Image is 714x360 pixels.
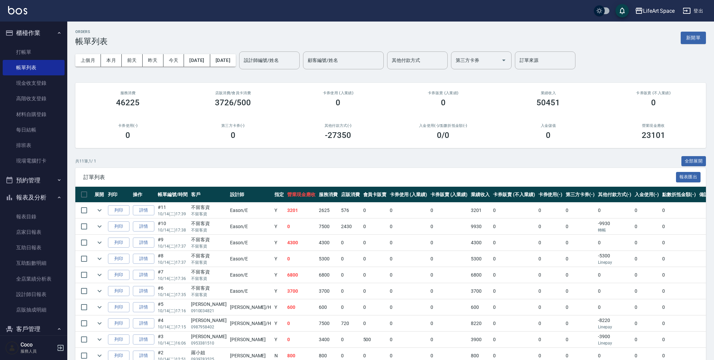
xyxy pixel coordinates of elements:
[564,267,596,283] td: 0
[596,187,633,203] th: 其他付款方式(-)
[108,302,129,313] button: 列印
[339,316,362,331] td: 720
[643,7,675,15] div: LifeArt Space
[317,203,339,218] td: 2625
[210,54,236,67] button: [DATE]
[228,187,273,203] th: 設計師
[537,332,564,348] td: 0
[633,283,661,299] td: 0
[537,283,564,299] td: 0
[21,348,55,354] p: 服務人員
[564,203,596,218] td: 0
[133,238,154,248] a: 詳情
[362,187,388,203] th: 會員卡販賣
[191,211,227,217] p: 不留客資
[273,251,286,267] td: Y
[633,299,661,315] td: 0
[108,254,129,264] button: 列印
[158,259,188,265] p: 10/14 (二) 17:37
[661,251,698,267] td: 0
[286,187,317,203] th: 營業現金應收
[537,299,564,315] td: 0
[564,299,596,315] td: 0
[191,243,227,249] p: 不留客資
[339,267,362,283] td: 0
[116,98,140,107] h3: 46225
[273,316,286,331] td: Y
[339,332,362,348] td: 0
[156,219,189,235] td: #10
[294,123,383,128] h2: 其他付款方式(-)
[633,187,661,203] th: 入金使用(-)
[536,98,560,107] h3: 50451
[184,54,210,67] button: [DATE]
[133,334,154,345] a: 詳情
[388,203,429,218] td: 0
[362,219,388,235] td: 0
[564,283,596,299] td: 0
[189,187,228,203] th: 客戶
[339,251,362,267] td: 0
[228,332,273,348] td: [PERSON_NAME]
[122,54,143,67] button: 前天
[3,153,65,169] a: 現場電腦打卡
[491,203,536,218] td: 0
[469,283,491,299] td: 3700
[537,235,564,251] td: 0
[317,251,339,267] td: 5300
[642,131,665,140] h3: 23101
[191,259,227,265] p: 不留客資
[317,267,339,283] td: 6800
[286,203,317,218] td: 3201
[651,98,656,107] h3: 0
[362,299,388,315] td: 0
[286,235,317,251] td: 4300
[469,203,491,218] td: 3201
[661,316,698,331] td: 0
[661,332,698,348] td: 0
[191,292,227,298] p: 不留客資
[362,235,388,251] td: 0
[191,204,227,211] div: 不留客資
[698,187,710,203] th: 備註
[339,203,362,218] td: 576
[388,219,429,235] td: 0
[564,316,596,331] td: 0
[676,172,701,182] button: 報表匯出
[317,187,339,203] th: 服務消費
[3,60,65,75] a: 帳單列表
[286,267,317,283] td: 6800
[564,251,596,267] td: 0
[469,219,491,235] td: 9930
[429,235,469,251] td: 0
[75,30,108,34] h2: ORDERS
[3,138,65,153] a: 排班表
[598,227,632,233] p: 轉帳
[676,174,701,180] a: 報表匯出
[95,302,105,312] button: expand row
[537,267,564,283] td: 0
[3,271,65,287] a: 全店業績分析表
[273,187,286,203] th: 指定
[191,317,227,324] div: [PERSON_NAME]
[215,98,251,107] h3: 3726/500
[615,4,629,17] button: save
[537,251,564,267] td: 0
[5,341,19,355] img: Person
[596,251,633,267] td: -5300
[3,320,65,338] button: 客戶管理
[661,235,698,251] td: 0
[158,340,188,346] p: 10/14 (二) 16:06
[108,318,129,329] button: 列印
[273,235,286,251] td: Y
[537,316,564,331] td: 0
[95,334,105,345] button: expand row
[3,189,65,206] button: 報表及分析
[158,227,188,233] p: 10/14 (二) 17:38
[596,267,633,283] td: 0
[429,316,469,331] td: 0
[75,158,96,164] p: 共 11 筆, 1 / 1
[156,267,189,283] td: #7
[228,316,273,331] td: [PERSON_NAME] /H
[598,340,632,346] p: Linepay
